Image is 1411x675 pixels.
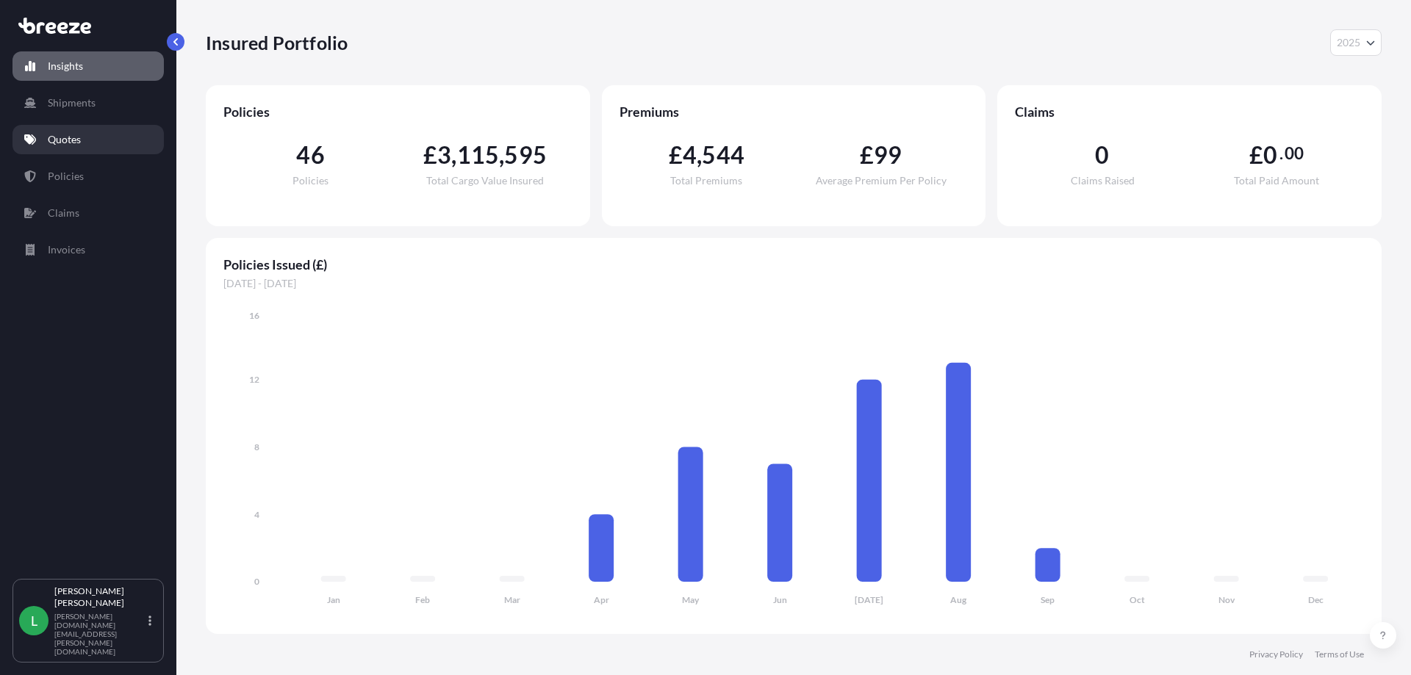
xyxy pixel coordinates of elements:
span: L [31,613,37,628]
tspan: 16 [249,310,259,321]
tspan: Feb [415,594,430,605]
a: Shipments [12,88,164,118]
p: Insights [48,59,83,73]
tspan: Dec [1308,594,1324,605]
tspan: May [682,594,700,605]
tspan: Jan [327,594,340,605]
a: Terms of Use [1315,649,1364,660]
p: Quotes [48,132,81,147]
tspan: 4 [254,509,259,520]
tspan: 12 [249,374,259,385]
span: Policies [292,176,328,186]
p: [PERSON_NAME] [PERSON_NAME] [54,585,146,609]
span: 0 [1095,143,1109,167]
span: Policies Issued (£) [223,256,1364,273]
span: , [451,143,456,167]
span: 2025 [1337,35,1360,50]
span: £ [860,143,874,167]
tspan: Nov [1218,594,1235,605]
span: £ [669,143,683,167]
span: 99 [874,143,902,167]
span: 544 [702,143,744,167]
a: Privacy Policy [1249,649,1303,660]
tspan: 0 [254,576,259,587]
span: , [499,143,504,167]
span: Average Premium Per Policy [816,176,947,186]
span: £ [423,143,437,167]
p: Shipments [48,95,96,110]
span: 4 [683,143,697,167]
span: Policies [223,103,572,120]
span: [DATE] - [DATE] [223,276,1364,291]
span: 00 [1285,148,1304,159]
span: . [1279,148,1283,159]
tspan: Sep [1041,594,1055,605]
p: Policies [48,169,84,184]
p: Claims [48,206,79,220]
tspan: 8 [254,441,259,452]
span: , [697,143,702,167]
span: Claims [1015,103,1364,120]
span: 595 [504,143,547,167]
span: 0 [1263,143,1277,167]
span: Total Cargo Value Insured [426,176,544,186]
tspan: Mar [504,594,520,605]
span: 3 [437,143,451,167]
p: Insured Portfolio [206,31,348,54]
p: [PERSON_NAME][DOMAIN_NAME][EMAIL_ADDRESS][PERSON_NAME][DOMAIN_NAME] [54,612,146,656]
tspan: [DATE] [855,594,883,605]
span: £ [1249,143,1263,167]
tspan: Jun [773,594,787,605]
span: 115 [457,143,500,167]
a: Policies [12,162,164,191]
span: Claims Raised [1071,176,1135,186]
a: Insights [12,51,164,81]
span: Total Premiums [670,176,742,186]
tspan: Oct [1130,594,1145,605]
span: Total Paid Amount [1234,176,1319,186]
a: Claims [12,198,164,228]
tspan: Apr [594,594,609,605]
a: Invoices [12,235,164,264]
span: Premiums [620,103,969,120]
tspan: Aug [950,594,967,605]
button: Year Selector [1330,29,1382,56]
a: Quotes [12,125,164,154]
p: Invoices [48,242,85,257]
span: 46 [296,143,324,167]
